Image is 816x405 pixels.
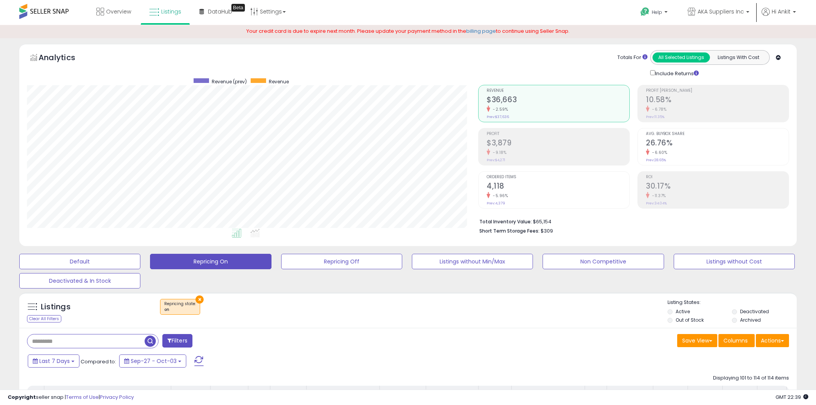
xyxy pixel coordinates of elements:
[162,334,192,348] button: Filters
[543,254,664,269] button: Non Competitive
[490,150,506,155] small: -9.18%
[28,354,79,368] button: Last 7 Days
[644,69,708,78] div: Include Returns
[19,254,140,269] button: Default
[646,132,789,136] span: Avg. Buybox Share
[676,308,690,315] label: Active
[698,8,744,15] span: AKA Suppliers Inc
[246,27,570,35] span: Your credit card is due to expire next month. Please update your payment method in the to continu...
[646,201,667,206] small: Prev: 34.04%
[646,182,789,192] h2: 30.17%
[674,254,795,269] button: Listings without Cost
[487,182,629,192] h2: 4,118
[652,9,662,15] span: Help
[740,317,761,323] label: Archived
[466,27,496,35] a: billing page
[646,115,664,119] small: Prev: 11.35%
[677,334,717,347] button: Save View
[196,295,204,304] button: ×
[208,8,232,15] span: DataHub
[649,106,666,112] small: -6.78%
[776,393,808,401] span: 2025-10-12 22:39 GMT
[150,254,271,269] button: Repricing On
[640,7,650,17] i: Get Help
[479,216,783,226] li: $65,154
[8,394,134,401] div: seller snap | |
[164,307,196,312] div: on
[100,393,134,401] a: Privacy Policy
[487,201,505,206] small: Prev: 4,379
[487,89,629,93] span: Revenue
[668,299,797,306] p: Listing States:
[106,8,131,15] span: Overview
[487,132,629,136] span: Profit
[646,89,789,93] span: Profit [PERSON_NAME]
[649,193,666,199] small: -11.37%
[39,52,90,65] h5: Analytics
[713,375,789,382] div: Displaying 101 to 114 of 114 items
[487,115,509,119] small: Prev: $37,636
[487,158,505,162] small: Prev: $4,271
[212,78,247,85] span: Revenue (prev)
[281,254,402,269] button: Repricing Off
[723,337,748,344] span: Columns
[710,52,767,62] button: Listings With Cost
[479,218,532,225] b: Total Inventory Value:
[646,95,789,106] h2: 10.58%
[487,175,629,179] span: Ordered Items
[541,227,553,235] span: $309
[740,308,769,315] label: Deactivated
[646,138,789,149] h2: 26.76%
[762,8,796,25] a: Hi Ankit
[412,254,533,269] button: Listings without Min/Max
[718,334,755,347] button: Columns
[39,357,70,365] span: Last 7 Days
[490,193,508,199] small: -5.96%
[487,138,629,149] h2: $3,879
[676,317,704,323] label: Out of Stock
[8,393,36,401] strong: Copyright
[269,78,289,85] span: Revenue
[81,358,116,365] span: Compared to:
[487,95,629,106] h2: $36,663
[756,334,789,347] button: Actions
[490,106,508,112] small: -2.59%
[161,8,181,15] span: Listings
[634,1,675,25] a: Help
[617,54,647,61] div: Totals For
[652,52,710,62] button: All Selected Listings
[646,175,789,179] span: ROI
[649,150,667,155] small: -6.60%
[131,357,177,365] span: Sep-27 - Oct-03
[119,354,186,368] button: Sep-27 - Oct-03
[231,4,245,12] div: Tooltip anchor
[19,273,140,289] button: Deactivated & In Stock
[479,228,540,234] b: Short Term Storage Fees:
[772,8,791,15] span: Hi Ankit
[66,393,99,401] a: Terms of Use
[646,158,666,162] small: Prev: 28.65%
[164,301,196,312] span: Repricing state :
[27,315,61,322] div: Clear All Filters
[41,302,71,312] h5: Listings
